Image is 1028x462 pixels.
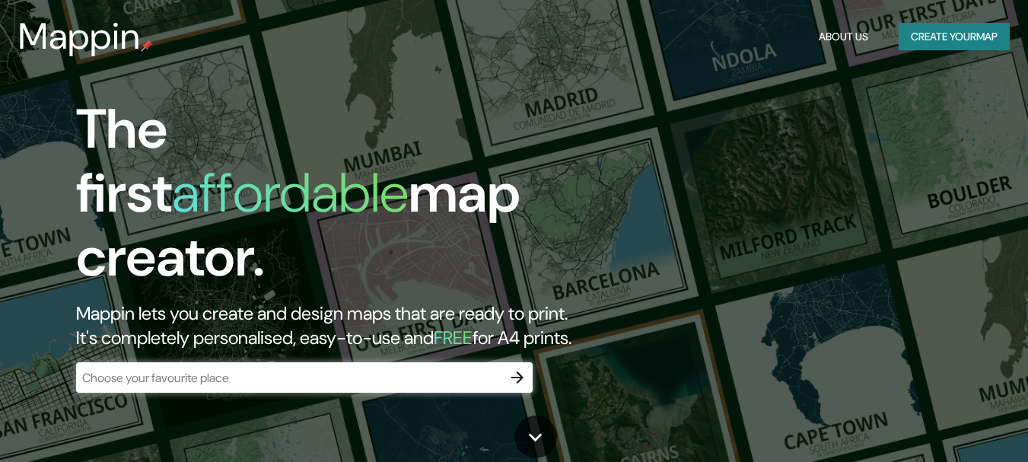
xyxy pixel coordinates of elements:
h2: Mappin lets you create and design maps that are ready to print. It's completely personalised, eas... [76,301,590,350]
h1: The first map creator. [76,97,590,301]
img: mappin-pin [141,40,153,52]
iframe: Help widget launcher [893,403,1011,445]
h1: affordable [172,158,409,228]
h5: FREE [434,326,473,349]
button: Create yourmap [899,23,1010,51]
input: Choose your favourite place [76,369,502,387]
h3: Mappin [18,15,141,58]
button: About Us [813,23,874,51]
